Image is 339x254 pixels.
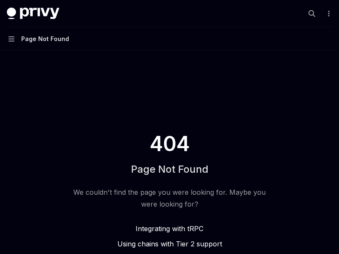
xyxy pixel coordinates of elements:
[69,224,270,234] a: Integrating with tRPC
[136,224,203,233] span: Integrating with tRPC
[131,163,208,176] h1: Page Not Found
[69,186,270,210] div: We couldn't find the page you were looking for. Maybe you were looking for?
[21,34,69,44] div: Page Not Found
[69,239,270,249] a: Using chains with Tier 2 support
[7,8,59,19] img: dark logo
[324,8,332,19] button: More actions
[117,240,222,248] span: Using chains with Tier 2 support
[148,132,192,156] span: 404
